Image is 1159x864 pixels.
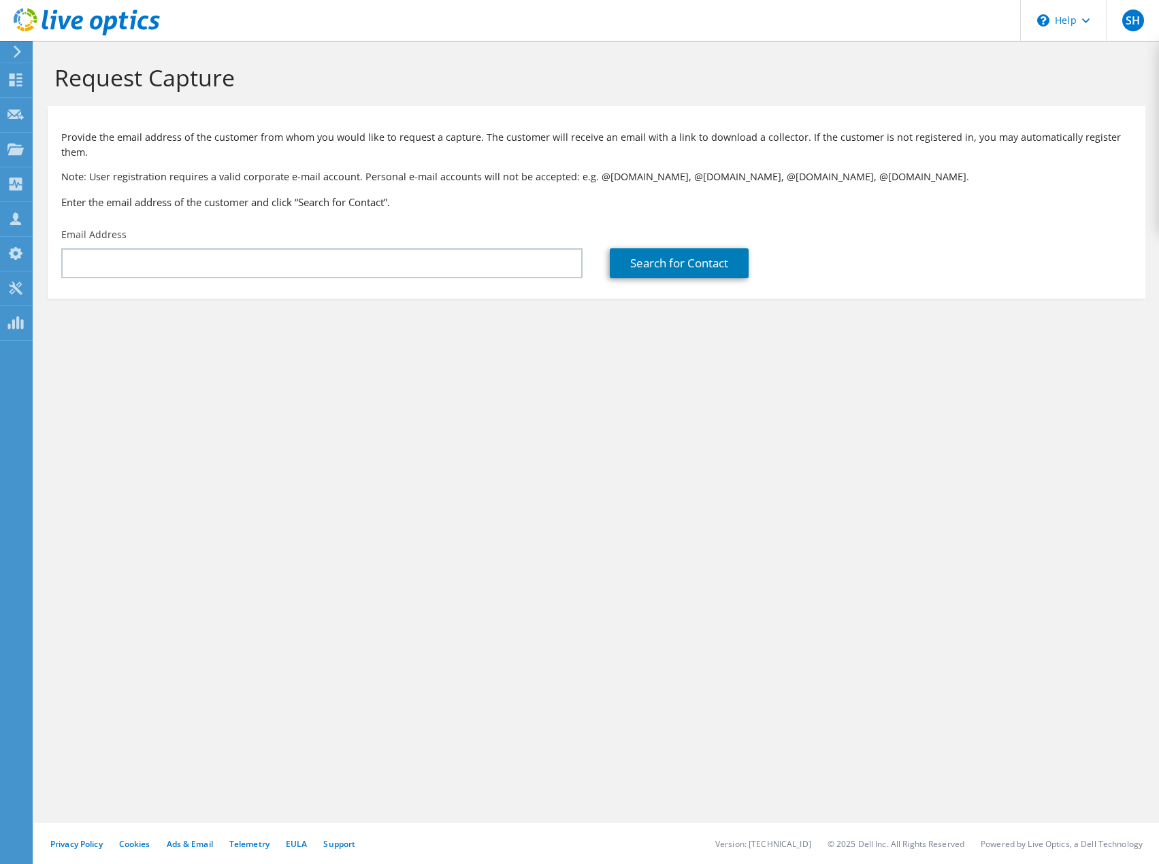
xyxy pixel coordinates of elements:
[119,838,150,850] a: Cookies
[61,169,1132,184] p: Note: User registration requires a valid corporate e-mail account. Personal e-mail accounts will ...
[1122,10,1144,31] span: SH
[167,838,213,850] a: Ads & Email
[50,838,103,850] a: Privacy Policy
[610,248,749,278] a: Search for Contact
[61,195,1132,210] h3: Enter the email address of the customer and click “Search for Contact”.
[981,838,1143,850] li: Powered by Live Optics, a Dell Technology
[61,228,127,242] label: Email Address
[61,130,1132,160] p: Provide the email address of the customer from whom you would like to request a capture. The cust...
[323,838,355,850] a: Support
[229,838,270,850] a: Telemetry
[715,838,811,850] li: Version: [TECHNICAL_ID]
[286,838,307,850] a: EULA
[1037,14,1049,27] svg: \n
[828,838,964,850] li: © 2025 Dell Inc. All Rights Reserved
[54,63,1132,92] h1: Request Capture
